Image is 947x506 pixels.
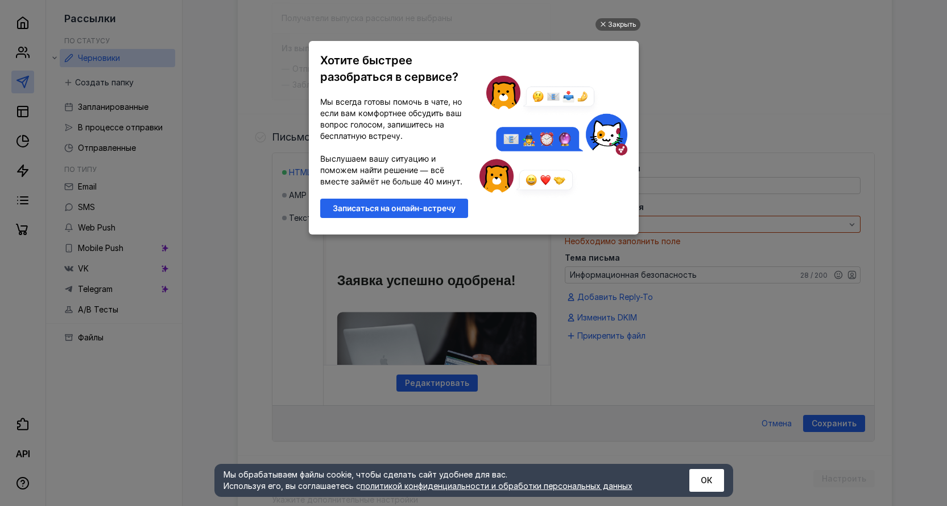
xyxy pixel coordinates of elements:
[320,96,468,142] p: Мы всегда готовы помочь в чате, но если вам комфортнее обсудить ваш вопрос голосом, запишитесь на...
[689,469,724,492] button: ОК
[320,54,458,84] span: Хотите быстрее разобраться в сервисе?
[224,469,661,492] div: Мы обрабатываем файлы cookie, чтобы сделать сайт удобнее для вас. Используя его, вы соглашаетесь c
[320,153,468,187] p: Выслушаем вашу ситуацию и поможем найти решение — всё вместе займёт не больше 40 минут.
[320,199,468,218] a: Записаться на онлайн-встречу
[361,481,632,491] a: политикой конфиденциальности и обработки персональных данных
[608,18,636,31] div: Закрыть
